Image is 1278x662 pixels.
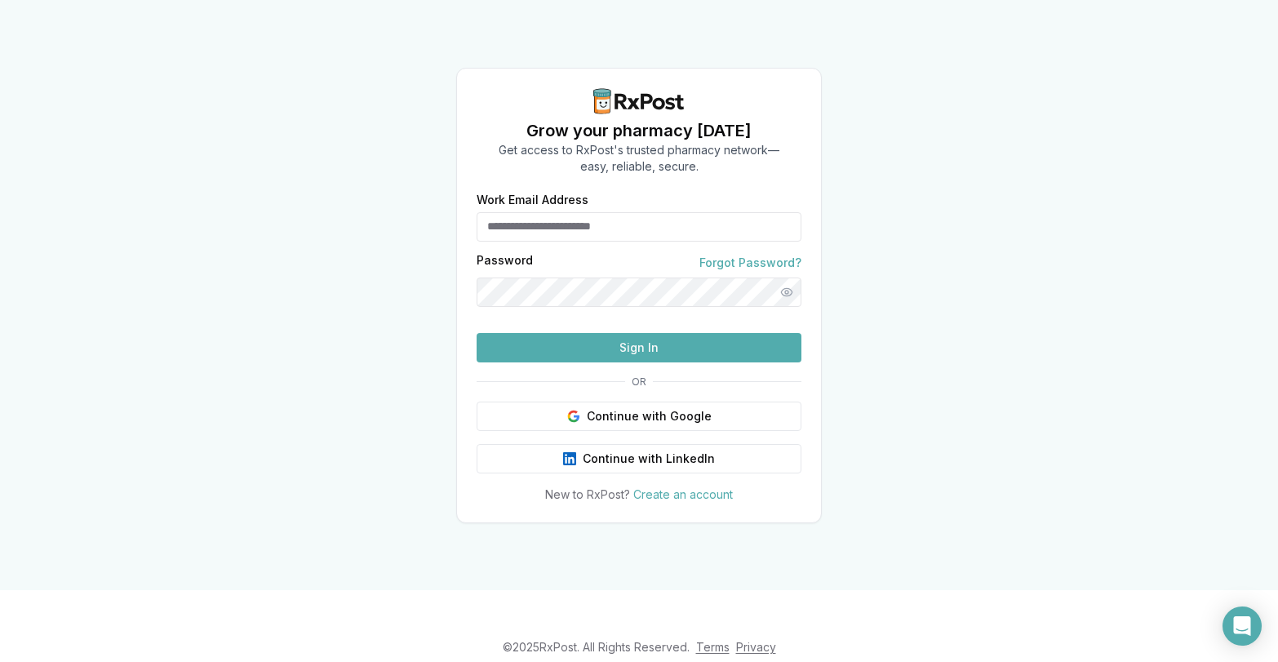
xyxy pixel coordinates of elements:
img: LinkedIn [563,452,576,465]
button: Show password [772,278,801,307]
span: New to RxPost? [545,487,630,501]
a: Terms [696,640,730,654]
label: Work Email Address [477,194,801,206]
img: RxPost Logo [587,88,691,114]
label: Password [477,255,533,271]
button: Sign In [477,333,801,362]
a: Create an account [633,487,733,501]
img: Google [567,410,580,423]
a: Privacy [736,640,776,654]
span: OR [625,375,653,389]
h1: Grow your pharmacy [DATE] [499,119,779,142]
a: Forgot Password? [699,255,801,271]
div: Open Intercom Messenger [1223,606,1262,646]
button: Continue with LinkedIn [477,444,801,473]
button: Continue with Google [477,402,801,431]
p: Get access to RxPost's trusted pharmacy network— easy, reliable, secure. [499,142,779,175]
